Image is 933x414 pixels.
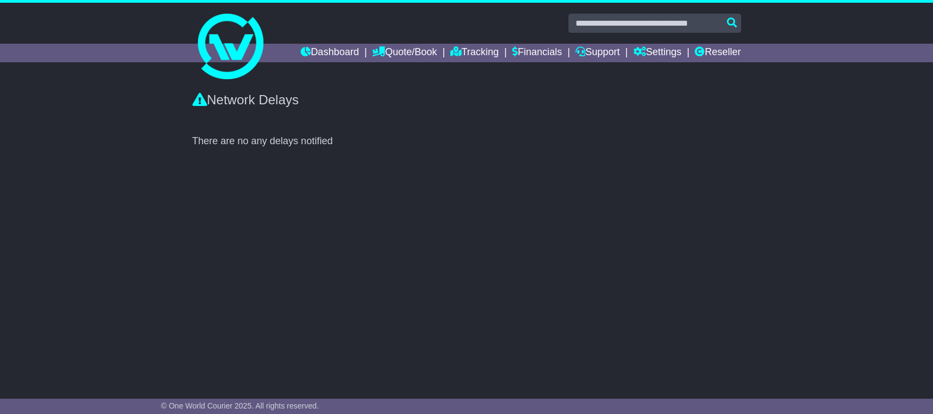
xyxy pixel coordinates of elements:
a: Dashboard [301,44,359,62]
div: Network Delays [192,92,741,108]
a: Quote/Book [372,44,437,62]
a: Settings [633,44,682,62]
a: Financials [512,44,562,62]
a: Reseller [695,44,741,62]
a: Tracking [450,44,498,62]
div: There are no any delays notified [192,135,741,147]
a: Support [576,44,620,62]
span: © One World Courier 2025. All rights reserved. [161,401,319,410]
